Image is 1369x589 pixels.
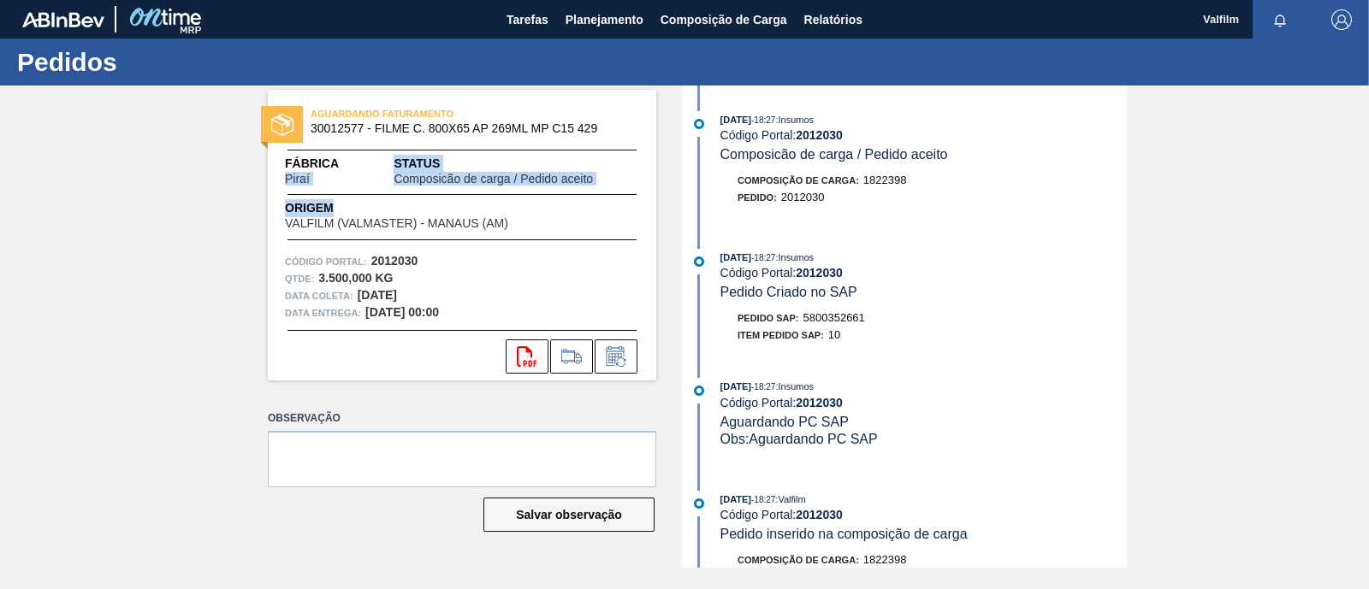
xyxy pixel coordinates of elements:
span: Composição de Carga [661,9,787,30]
span: 1822398 [863,174,907,186]
div: Código Portal: [720,396,1127,409]
span: 10 [828,328,840,341]
div: Código Portal: [720,508,1127,521]
label: Observação [268,406,656,431]
img: status [271,114,293,136]
span: Pedido Criado no SAP [720,285,857,299]
span: AGUARDANDO FATURAMENTO [311,105,550,122]
span: 30012577 - FILME C. 800X65 AP 269ML MP C15 429 [311,122,621,135]
span: : Insumos [775,381,814,392]
button: Notificações [1253,8,1307,32]
span: Item pedido SAP: [738,330,824,340]
div: Informar alteração no pedido [595,339,637,374]
strong: 3.500,000 KG [318,271,393,285]
span: Código Portal: [285,253,367,270]
strong: 2012030 [796,396,843,409]
strong: 2012030 [796,128,843,142]
span: [DATE] [720,115,751,125]
span: 2012030 [781,191,825,203]
img: TNhmsLtSVTkK8tSr43FrP2fwEKptu5GPRR3wAAAABJRU5ErkJggg== [22,12,104,27]
span: : Insumos [775,115,814,125]
span: Status [394,155,639,173]
span: Origem [285,199,557,217]
span: Planejamento [566,9,643,30]
span: [DATE] [720,494,751,504]
span: : Valfilm [775,494,805,504]
strong: 2012030 [796,508,843,521]
span: Piraí [285,173,310,186]
strong: [DATE] 00:00 [365,305,439,319]
span: Data entrega: [285,304,361,321]
div: Ir para Composição de Carga [550,339,593,374]
span: [DATE] [720,252,751,262]
strong: 2012030 [796,266,843,280]
strong: [DATE] [358,288,397,302]
span: Composicão de carga / Pedido aceito [394,173,593,186]
span: VALFILM (VALMASTER) - MANAUS (AM) [285,217,508,230]
img: atual [694,386,704,396]
span: Obs: Aguardando PC SAP [720,432,878,446]
h1: Pedidos [17,52,321,72]
span: Relatórios [804,9,862,30]
span: Data coleta: [285,287,353,304]
span: - 18:27 [751,115,775,125]
span: Composicão de carga / Pedido aceito [720,147,948,162]
span: Pedido : [738,192,777,203]
span: : Insumos [775,252,814,262]
span: 5800352661 [803,311,865,324]
span: Pedido inserido na composição de carga [720,527,968,541]
div: Código Portal: [720,128,1127,142]
span: [DATE] [720,381,751,392]
div: Abrir arquivo PDF [506,339,548,374]
span: - 18:27 [751,382,775,392]
span: 1822398 [863,553,907,566]
button: Salvar observação [483,498,655,532]
span: - 18:27 [751,253,775,262]
span: - 18:27 [751,495,775,504]
img: atual [694,119,704,129]
img: atual [694,256,704,267]
span: Composição de Carga : [738,175,859,186]
img: Logout [1331,9,1352,30]
span: Qtde : [285,270,314,287]
span: Composição de Carga : [738,555,859,565]
span: Tarefas [507,9,548,30]
span: Pedido SAP: [738,313,799,323]
span: Aguardando PC SAP [720,415,849,429]
strong: 2012030 [371,254,418,268]
img: atual [694,498,704,509]
span: Fábrica [285,155,364,173]
div: Código Portal: [720,266,1127,280]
